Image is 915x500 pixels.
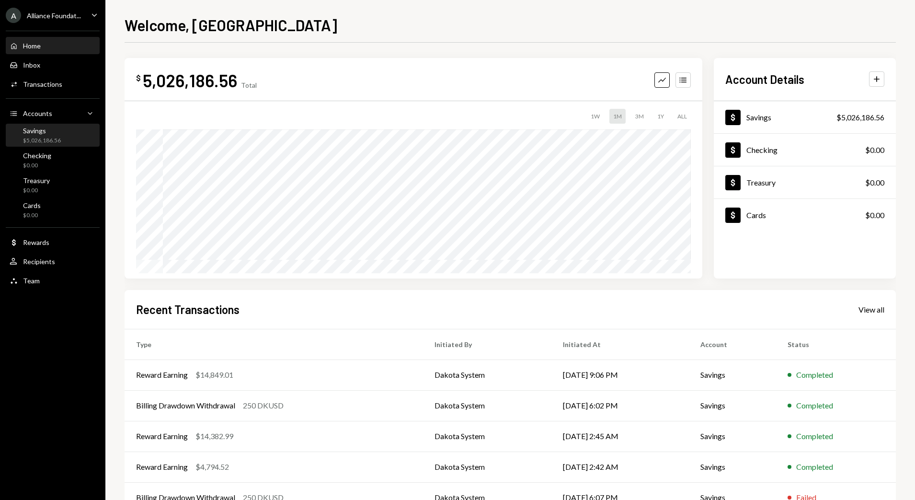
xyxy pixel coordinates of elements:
div: 1M [609,109,626,124]
div: Reward Earning [136,369,188,381]
div: Cards [23,201,41,209]
td: Dakota System [423,360,551,390]
a: Home [6,37,100,54]
div: 1Y [653,109,668,124]
a: Rewards [6,233,100,251]
td: Savings [689,360,776,390]
div: $5,026,186.56 [23,137,61,145]
td: [DATE] 6:02 PM [551,390,689,421]
td: [DATE] 2:42 AM [551,452,689,482]
td: Dakota System [423,421,551,452]
a: Inbox [6,56,100,73]
a: Savings$5,026,186.56 [6,124,100,147]
th: Type [125,329,423,360]
a: Accounts [6,105,100,122]
div: View all [858,305,884,314]
div: $ [136,73,141,83]
div: A [6,8,21,23]
div: Home [23,42,41,50]
a: Recipients [6,253,100,270]
div: Reward Earning [136,461,188,473]
div: $4,794.52 [195,461,229,473]
div: 5,026,186.56 [143,70,237,91]
td: Dakota System [423,452,551,482]
div: Checking [746,145,778,154]
div: 3M [631,109,648,124]
h1: Welcome, [GEOGRAPHIC_DATA] [125,15,337,35]
a: Savings$5,026,186.56 [714,101,896,133]
a: Cards$0.00 [714,199,896,231]
th: Status [776,329,896,360]
div: Alliance Foundat... [27,12,81,20]
td: Savings [689,390,776,421]
a: View all [858,304,884,314]
div: Savings [23,127,61,135]
div: $14,849.01 [195,369,233,381]
div: $0.00 [865,177,884,188]
div: $0.00 [23,186,50,195]
div: Transactions [23,80,62,88]
div: Billing Drawdown Withdrawal [136,400,235,411]
th: Initiated At [551,329,689,360]
div: $14,382.99 [195,430,233,442]
a: Treasury$0.00 [6,174,100,197]
div: ALL [674,109,691,124]
div: Treasury [23,176,50,185]
a: Team [6,272,100,289]
div: $5,026,186.56 [836,112,884,123]
div: 1W [587,109,604,124]
div: $0.00 [865,209,884,221]
div: Team [23,277,40,285]
div: $0.00 [865,144,884,156]
div: $0.00 [23,162,51,170]
div: Completed [796,430,833,442]
div: Checking [23,151,51,160]
div: Treasury [746,178,776,187]
div: Completed [796,400,833,411]
div: Total [241,81,257,89]
div: Inbox [23,61,40,69]
div: Recipients [23,257,55,266]
h2: Recent Transactions [136,302,240,317]
div: Reward Earning [136,430,188,442]
td: Dakota System [423,390,551,421]
th: Account [689,329,776,360]
div: Cards [746,210,766,220]
td: Savings [689,452,776,482]
a: Treasury$0.00 [714,166,896,198]
td: [DATE] 9:06 PM [551,360,689,390]
a: Checking$0.00 [6,149,100,172]
div: Rewards [23,238,49,246]
div: Accounts [23,109,52,117]
div: Savings [746,113,771,122]
h2: Account Details [725,71,804,87]
a: Cards$0.00 [6,198,100,221]
a: Transactions [6,75,100,93]
th: Initiated By [423,329,551,360]
td: [DATE] 2:45 AM [551,421,689,452]
div: Completed [796,369,833,381]
div: 250 DKUSD [243,400,284,411]
div: $0.00 [23,211,41,220]
a: Checking$0.00 [714,134,896,166]
div: Completed [796,461,833,473]
td: Savings [689,421,776,452]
